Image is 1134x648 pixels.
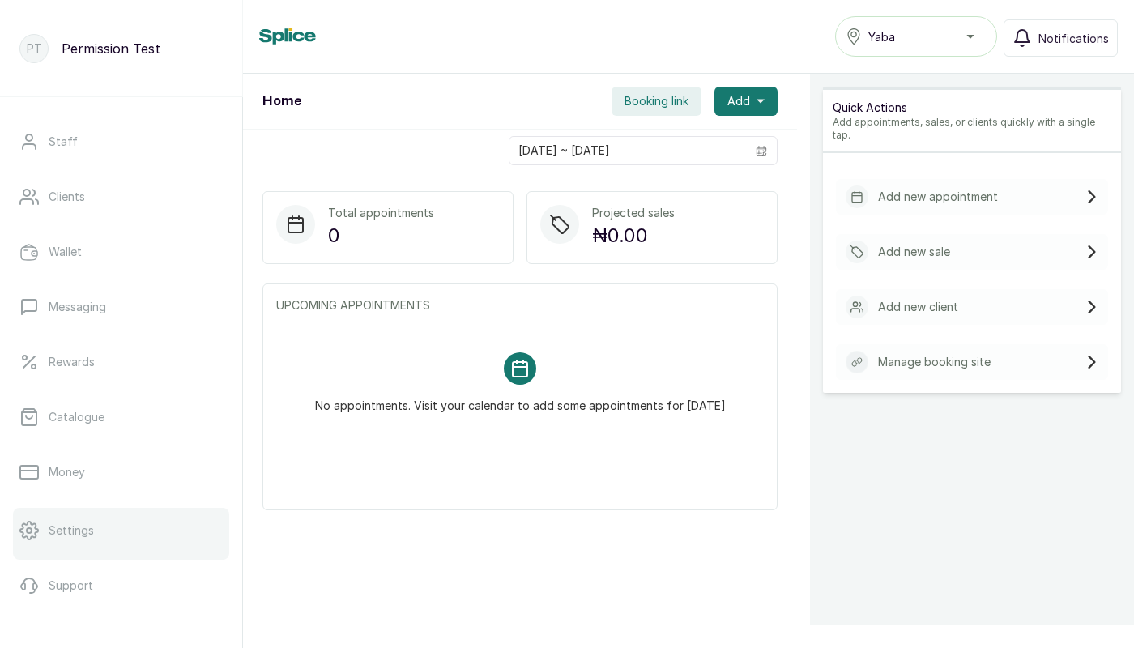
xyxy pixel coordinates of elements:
[49,354,95,370] p: Rewards
[833,116,1111,142] p: Add appointments, sales, or clients quickly with a single tap.
[49,578,93,594] p: Support
[49,464,85,480] p: Money
[49,409,104,425] p: Catalogue
[13,450,229,495] a: Money
[714,87,778,116] button: Add
[328,205,434,221] p: Total appointments
[315,385,726,414] p: No appointments. Visit your calendar to add some appointments for [DATE]
[13,508,229,553] a: Settings
[49,522,94,539] p: Settings
[13,229,229,275] a: Wallet
[868,28,895,45] span: Yaba
[756,145,767,156] svg: calendar
[13,119,229,164] a: Staff
[13,284,229,330] a: Messaging
[49,189,85,205] p: Clients
[509,137,746,164] input: Select date
[835,16,997,57] button: Yaba
[1038,30,1109,47] span: Notifications
[13,339,229,385] a: Rewards
[592,205,675,221] p: Projected sales
[592,221,675,250] p: ₦0.00
[878,189,998,205] p: Add new appointment
[49,134,78,150] p: Staff
[878,299,958,315] p: Add new client
[262,92,301,111] h1: Home
[276,297,764,313] p: UPCOMING APPOINTMENTS
[49,244,82,260] p: Wallet
[612,87,701,116] button: Booking link
[328,221,434,250] p: 0
[13,394,229,440] a: Catalogue
[625,93,688,109] span: Booking link
[878,354,991,370] p: Manage booking site
[62,39,160,58] p: Permission Test
[727,93,750,109] span: Add
[13,563,229,608] a: Support
[878,244,950,260] p: Add new sale
[1004,19,1118,57] button: Notifications
[13,174,229,220] a: Clients
[27,40,42,57] p: PT
[833,100,1111,116] p: Quick Actions
[49,299,106,315] p: Messaging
